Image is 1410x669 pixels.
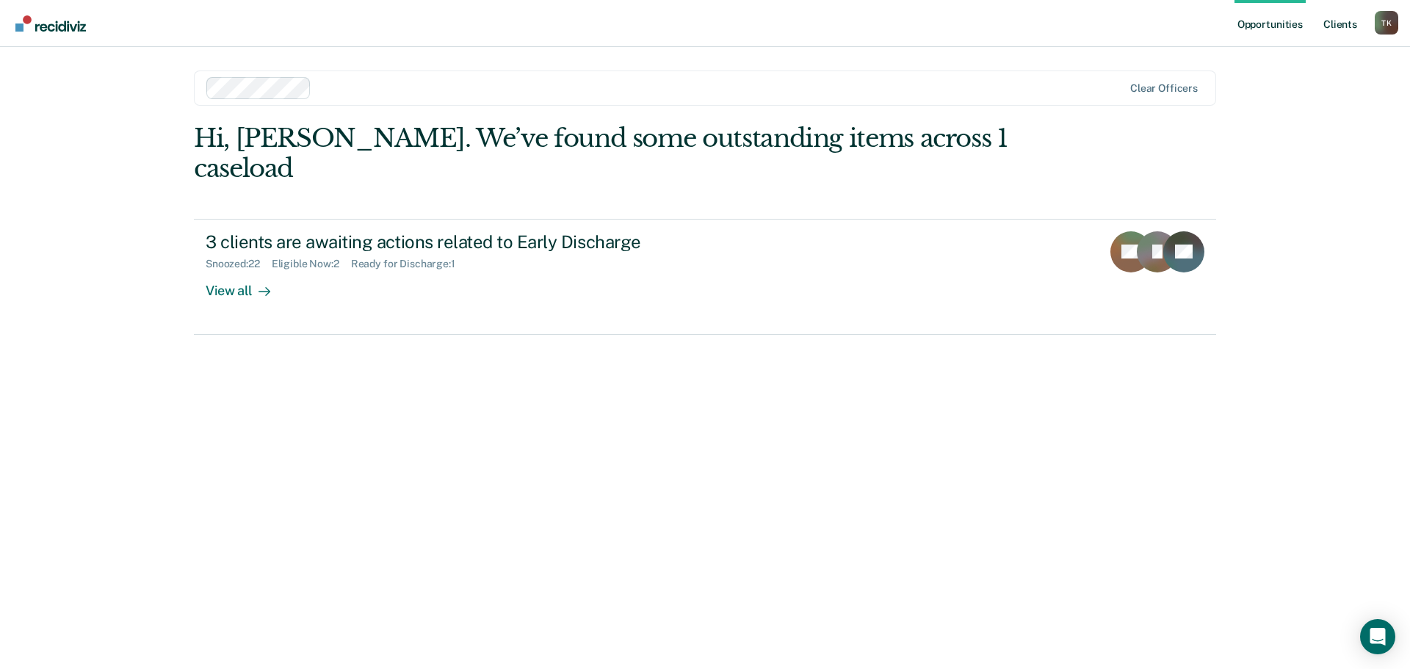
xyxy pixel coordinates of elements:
[15,15,86,32] img: Recidiviz
[351,258,467,270] div: Ready for Discharge : 1
[1375,11,1398,35] button: Profile dropdown button
[206,258,272,270] div: Snoozed : 22
[206,231,721,253] div: 3 clients are awaiting actions related to Early Discharge
[272,258,351,270] div: Eligible Now : 2
[1130,82,1198,95] div: Clear officers
[206,270,288,299] div: View all
[194,123,1012,184] div: Hi, [PERSON_NAME]. We’ve found some outstanding items across 1 caseload
[194,219,1216,335] a: 3 clients are awaiting actions related to Early DischargeSnoozed:22Eligible Now:2Ready for Discha...
[1360,619,1395,654] div: Open Intercom Messenger
[1375,11,1398,35] div: T K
